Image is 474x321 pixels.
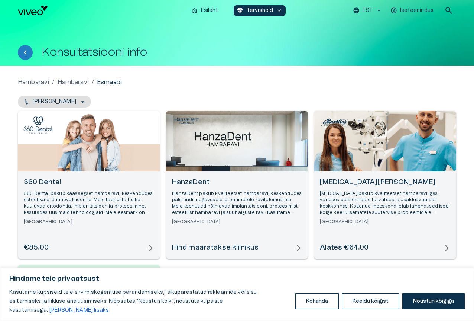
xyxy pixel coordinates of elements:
h6: [GEOGRAPHIC_DATA] [320,219,450,225]
h6: €85.00 [24,243,49,253]
span: arrow_forward [293,244,302,253]
h1: Konsultatsiooni info [42,46,147,59]
span: arrow_forward [145,244,154,253]
h6: [MEDICAL_DATA][PERSON_NAME] [320,177,450,187]
a: Loe lisaks [49,307,109,313]
h6: [GEOGRAPHIC_DATA] [24,219,154,225]
img: Viveo logo [18,6,48,15]
span: Help [38,6,49,12]
button: Tagasi [18,45,33,60]
button: ecg_heartTervishoidkeyboard_arrow_down [234,5,286,16]
p: EST [363,7,373,15]
p: / [52,78,54,87]
p: Esmaabi [97,78,122,87]
span: search [444,6,453,15]
p: Kasutame küpsiseid teie sirvimiskogemuse parandamiseks, isikupärastatud reklaamide või sisu esita... [9,288,290,315]
p: [PERSON_NAME] [33,98,76,106]
p: Hindame teie privaatsust [9,275,465,283]
img: HanzaDent logo [172,116,201,126]
h6: [GEOGRAPHIC_DATA] [172,219,302,225]
a: Open selected supplier available booking dates [18,111,160,259]
button: open search modal [441,3,456,18]
span: arrow_forward [441,244,450,253]
p: Tervishoid [246,7,273,15]
h6: Alates €64.00 [320,243,369,253]
a: Open selected supplier available booking dates [166,111,308,259]
button: homeEsileht [188,5,222,16]
h6: 360 Dental [24,177,154,187]
button: Iseteenindus [389,5,435,16]
button: Nõustun kõigiga [402,293,465,309]
img: 360 Dental logo [23,116,53,134]
span: ecg_heart [237,7,243,14]
span: home [191,7,198,14]
p: Esileht [201,7,218,15]
button: Keeldu kõigist [342,293,399,309]
a: Hambaravi [58,78,89,87]
a: Hambaravi [18,78,49,87]
h6: HanzaDent [172,177,302,187]
img: Maxilla Hambakliinik logo [319,116,349,128]
button: Kohanda [295,293,339,309]
p: HanzaDent pakub kvaliteetset hambaravi, keskendudes patsiendi mugavusele ja parimatele ravitulemu... [172,190,302,216]
p: [MEDICAL_DATA] pakub kvaliteetset hambaravi igas vanuses patsientidele turvalises ja usaldusväärs... [320,190,450,216]
p: 360 Dental pakub kaasaegset hambaravi, keskendudes esteetikale ja innovatsioonile. Meie teenuste ... [24,190,154,216]
a: Open selected supplier available booking dates [314,111,456,259]
span: keyboard_arrow_down [276,7,283,14]
a: Navigate to homepage [18,6,185,15]
p: Iseteenindus [400,7,434,15]
h6: Hind määratakse kliinikus [172,243,259,253]
button: [PERSON_NAME] [18,96,91,108]
button: EST [352,5,383,16]
p: / [92,78,94,87]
